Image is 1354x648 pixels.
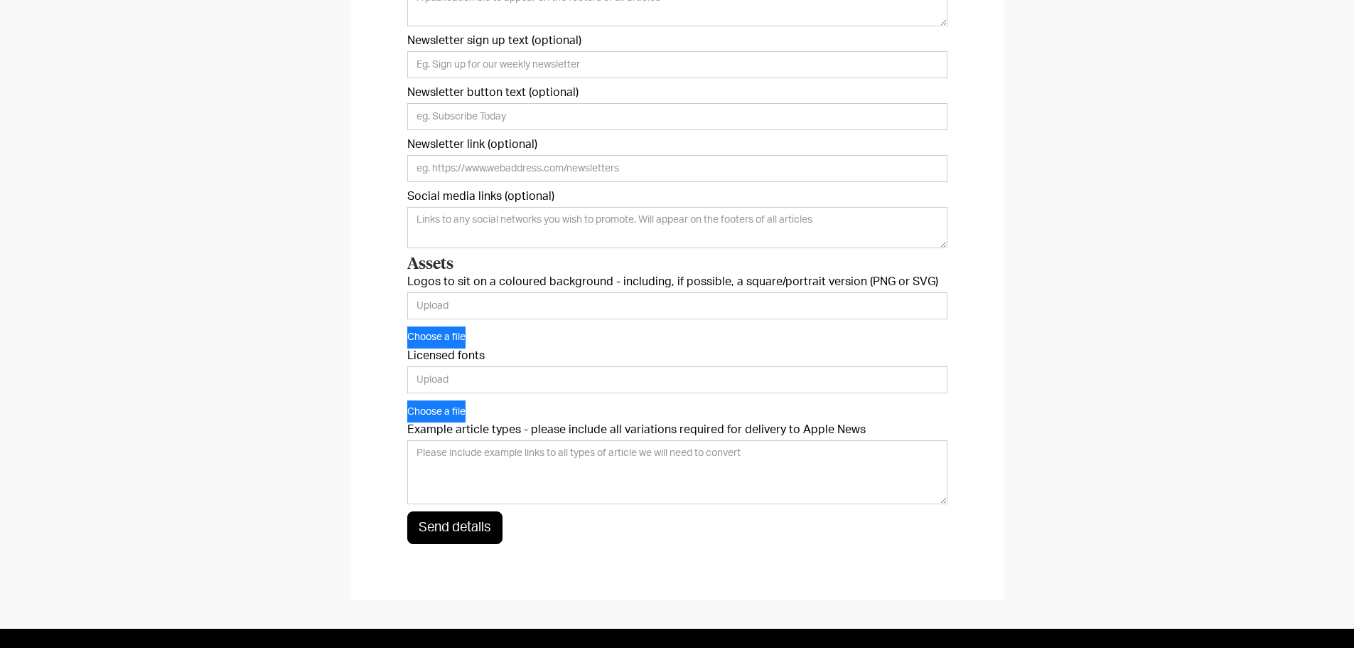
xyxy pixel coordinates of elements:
input: eg. Subscribe Today [407,103,947,130]
label: Example article types - please include all variations required for delivery to Apple News [407,423,947,437]
label: Licensed fonts [407,349,947,363]
label: Newsletter sign up text (optional) [407,33,947,48]
input: Send details [407,511,503,544]
button: Choose a file [407,400,466,423]
button: Choose a file [407,326,466,349]
h3: Assets [407,255,947,274]
input: Eg. Sign up for our weekly newsletter [407,51,947,78]
input: eg. https://www.webaddress.com/newsletters [407,155,947,182]
label: Newsletter button text (optional) [407,85,947,100]
input: Upload [407,366,947,393]
label: Newsletter link (optional) [407,137,947,152]
label: Social media links (optional) [407,189,947,203]
label: Logos to sit on a coloured background - including, if possible, a square/portrait version (PNG or... [407,275,947,289]
input: Upload [407,292,947,319]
